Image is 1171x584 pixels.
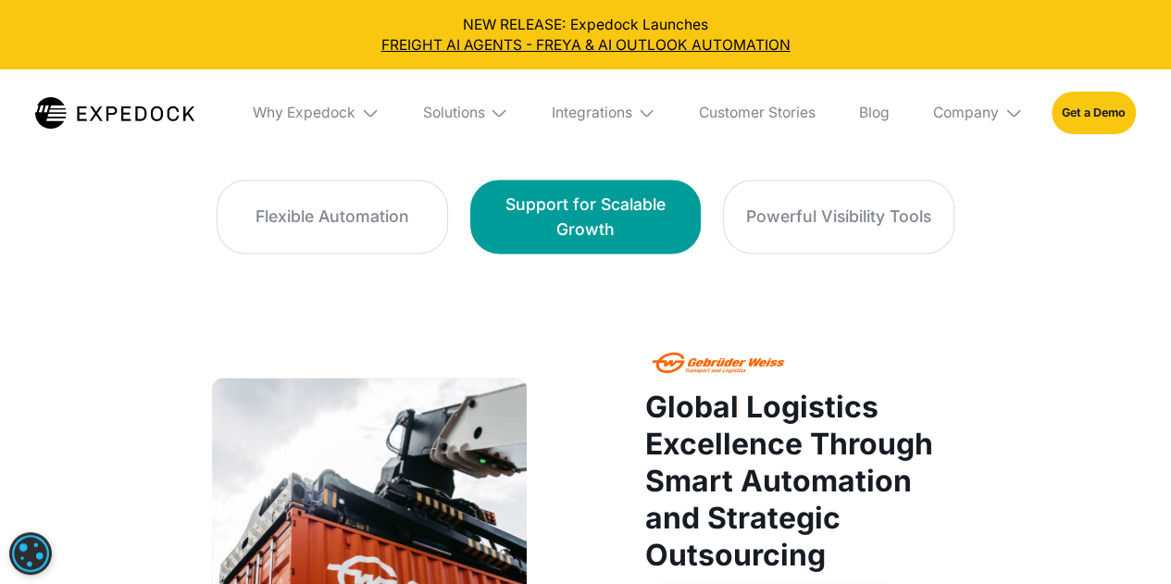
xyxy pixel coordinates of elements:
a: Get a Demo [1052,92,1136,133]
a: Customer Stories [685,69,830,156]
div: Flexible Automation [255,204,409,229]
div: Support for Scalable Growth [492,192,679,242]
div: Why Expedock [238,69,393,156]
div: Integrations [552,104,632,122]
strong: Global Logistics Excellence Through Smart Automation and Strategic Outsourcing [645,389,933,573]
div: Company [918,69,1037,156]
div: Integrations [537,69,670,156]
a: FREIGHT AI AGENTS - FREYA & AI OUTLOOK AUTOMATION [15,35,1157,56]
div: Company [933,104,999,122]
div: Solutions [422,104,484,122]
iframe: Chat Widget [1078,495,1171,584]
div: NEW RELEASE: Expedock Launches [15,15,1157,56]
div: Powerful Visibility Tools [746,204,930,229]
a: Blog [845,69,904,156]
div: Why Expedock [253,104,355,122]
div: Solutions [408,69,523,156]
